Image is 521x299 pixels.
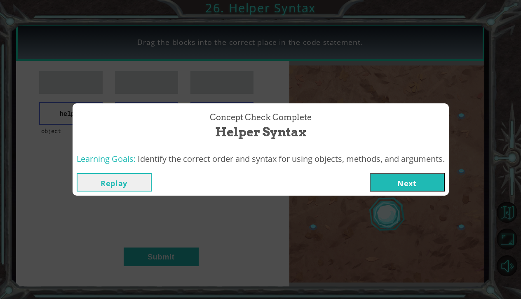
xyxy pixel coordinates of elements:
button: Replay [77,173,152,192]
span: Helper Syntax [215,123,306,141]
span: Concept Check Complete [210,112,312,124]
button: Next [370,173,445,192]
span: Learning Goals: [77,153,136,164]
span: Identify the correct order and syntax for using objects, methods, and arguments. [138,153,445,164]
